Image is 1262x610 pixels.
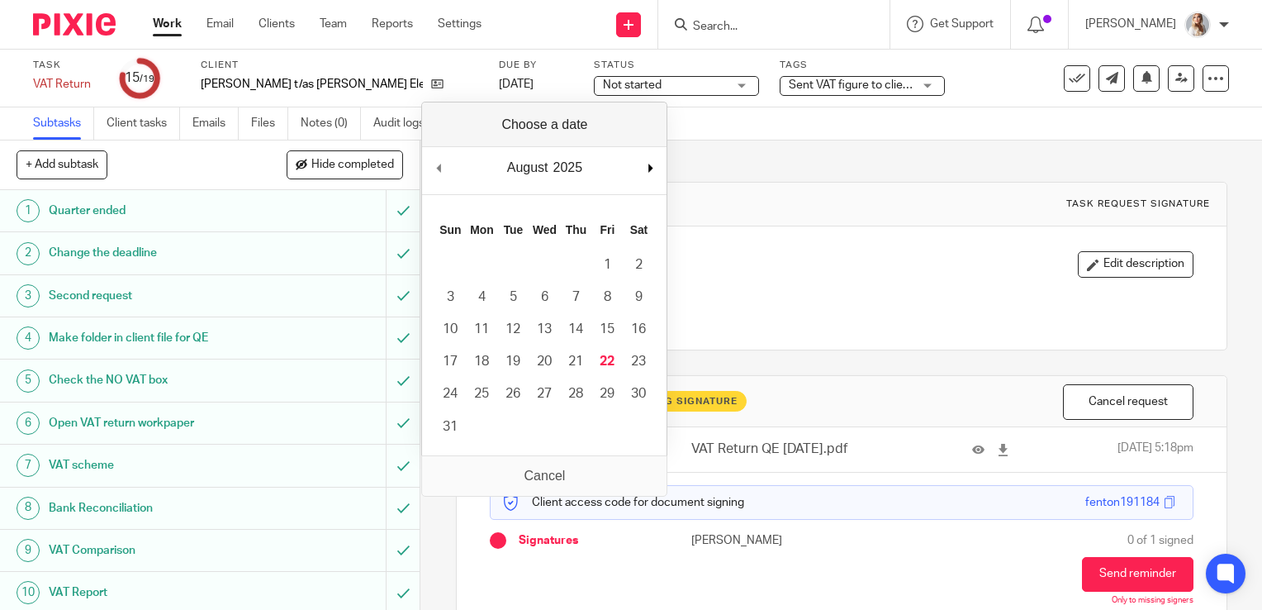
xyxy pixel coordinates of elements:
div: August [505,155,551,180]
div: 2 [17,242,40,265]
div: Pending Signature [615,391,747,412]
button: 13 [529,313,560,346]
div: 6 [17,412,40,435]
p: [PERSON_NAME] [1085,16,1176,32]
div: 9 [17,539,40,562]
button: 31 [434,411,466,443]
small: /19 [140,74,154,83]
h1: Second request [49,284,263,308]
div: 10 [17,581,40,604]
button: 18 [466,346,497,378]
input: Search [691,20,840,35]
button: 6 [529,281,560,313]
button: 24 [434,378,466,410]
button: Next Month [642,155,658,180]
h1: Make folder in client file for QE [49,326,263,350]
div: 2025 [551,155,586,180]
a: Clients [259,16,295,32]
a: Settings [438,16,482,32]
h1: Check the NO VAT box [49,368,263,393]
h1: Bank Reconciliation [49,496,263,521]
label: Tags [780,59,945,72]
span: Signatures [519,532,578,549]
label: Client [201,59,478,72]
button: 7 [560,281,591,313]
button: Cancel request [1063,384,1193,420]
div: 4 [17,326,40,350]
a: Reports [372,16,413,32]
p: VAT Return QE [DATE].pdf [691,440,882,459]
span: 0 of 1 signed [1127,532,1193,549]
div: VAT Return [33,76,99,93]
button: 10 [434,313,466,346]
h1: Open VAT return workpaper [49,411,263,436]
abbr: Friday [600,223,615,236]
h1: Change the deadline [49,241,263,265]
button: 1 [591,249,623,281]
div: 3 [17,284,40,307]
div: 1 [17,199,40,222]
button: 28 [560,378,591,410]
span: Get Support [930,18,994,30]
a: Audit logs [373,107,437,140]
abbr: Thursday [566,223,586,236]
abbr: Sunday [439,223,461,236]
button: 11 [466,313,497,346]
div: 7 [17,454,40,477]
button: 26 [497,378,529,410]
label: Task [33,59,99,72]
abbr: Monday [470,223,493,236]
a: Client tasks [107,107,180,140]
button: 8 [591,281,623,313]
button: 29 [591,378,623,410]
a: Emails [192,107,239,140]
a: Notes (0) [301,107,361,140]
div: fenton191184 [1085,494,1160,511]
button: 30 [623,378,654,410]
p: [PERSON_NAME] [691,532,842,549]
img: Pixie [33,13,116,36]
button: 21 [560,346,591,378]
h1: Email VAT figure to client [508,195,876,212]
a: Subtasks [33,107,94,140]
button: 15 [591,313,623,346]
button: 3 [434,281,466,313]
p: [PERSON_NAME] t/as [PERSON_NAME] Electrical [201,76,423,93]
span: [DATE] [499,79,534,90]
span: [DATE] 5:18pm [1117,440,1193,459]
abbr: Wednesday [533,223,557,236]
button: 22 [591,346,623,378]
a: Files [251,107,288,140]
button: 23 [623,346,654,378]
button: 2 [623,249,654,281]
label: Status [594,59,759,72]
a: Work [153,16,182,32]
button: + Add subtask [17,150,107,179]
abbr: Saturday [630,223,648,236]
button: Previous Month [430,155,447,180]
button: Hide completed [287,150,403,179]
h1: VAT Report [49,580,263,605]
button: 12 [497,313,529,346]
a: Team [320,16,347,32]
button: 17 [434,346,466,378]
div: Task request signature [1066,198,1210,211]
label: Due by [499,59,573,72]
h1: VAT Comparison [49,538,263,563]
button: 9 [623,281,654,313]
button: 20 [529,346,560,378]
button: 16 [623,313,654,346]
p: Only to missing signers [1112,596,1193,606]
button: 4 [466,281,497,313]
button: 19 [497,346,529,378]
a: Email [206,16,234,32]
span: Hide completed [311,159,394,172]
button: 27 [529,378,560,410]
span: Not started [603,79,662,91]
button: 14 [560,313,591,346]
button: Edit description [1078,251,1193,278]
div: 15 [125,69,154,88]
span: Sent VAT figure to client [789,79,913,91]
h1: Quarter ended [49,198,263,223]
